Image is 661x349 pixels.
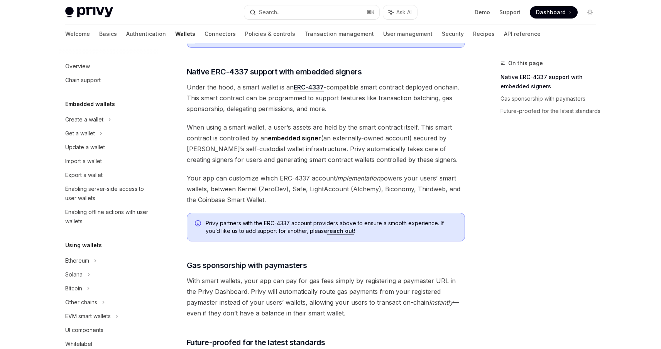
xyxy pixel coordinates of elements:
[65,270,83,279] div: Solana
[584,6,596,19] button: Toggle dark mode
[59,154,158,168] a: Import a wallet
[65,157,102,166] div: Import a wallet
[65,184,153,203] div: Enabling server-side access to user wallets
[59,323,158,337] a: UI components
[65,207,153,226] div: Enabling offline actions with user wallets
[508,59,543,68] span: On this page
[99,25,117,43] a: Basics
[65,284,82,293] div: Bitcoin
[367,9,375,15] span: ⌘ K
[65,256,89,265] div: Ethereum
[187,275,465,319] span: With smart wallets, your app can pay for gas fees simply by registering a paymaster URL in the Pr...
[65,62,90,71] div: Overview
[65,325,103,335] div: UI components
[59,168,158,182] a: Export a wallet
[65,76,101,85] div: Chain support
[530,6,578,19] a: Dashboard
[245,25,295,43] a: Policies & controls
[504,25,541,43] a: API reference
[294,83,324,91] a: ERC-4337
[187,173,465,205] span: Your app can customize which ERC-4337 account powers your users’ smart wallets, between Kernel (Z...
[536,8,566,16] span: Dashboard
[442,25,464,43] a: Security
[187,82,465,114] span: Under the hood, a smart wallet is an -compatible smart contract deployed onchain. This smart cont...
[65,143,105,152] div: Update a wallet
[65,115,103,124] div: Create a wallet
[205,25,236,43] a: Connectors
[268,134,321,142] strong: embedded signer
[383,25,433,43] a: User management
[195,220,203,228] svg: Info
[59,182,158,205] a: Enabling server-side access to user wallets
[59,205,158,228] a: Enabling offline actions with user wallets
[473,25,495,43] a: Recipes
[175,25,195,43] a: Wallets
[187,66,362,77] span: Native ERC-4337 support with embedded signers
[206,219,457,235] span: Privy partners with the ERC-4337 account providers above to ensure a smooth experience. If you’d ...
[187,260,307,271] span: Gas sponsorship with paymasters
[259,8,281,17] div: Search...
[244,5,379,19] button: Search...⌘K
[65,312,111,321] div: EVM smart wallets
[65,298,97,307] div: Other chains
[475,8,490,16] a: Demo
[59,140,158,154] a: Update a wallet
[429,298,453,306] em: instantly
[187,337,325,348] span: Future-proofed for the latest standards
[383,5,417,19] button: Ask AI
[187,122,465,165] span: When using a smart wallet, a user’s assets are held by the smart contract itself. This smart cont...
[499,8,521,16] a: Support
[126,25,166,43] a: Authentication
[65,339,92,349] div: Whitelabel
[396,8,412,16] span: Ask AI
[500,93,602,105] a: Gas sponsorship with paymasters
[59,73,158,87] a: Chain support
[336,174,380,182] em: implementation
[304,25,374,43] a: Transaction management
[65,241,102,250] h5: Using wallets
[327,228,354,234] a: reach out
[500,105,602,117] a: Future-proofed for the latest standards
[65,129,95,138] div: Get a wallet
[65,7,113,18] img: light logo
[65,99,115,109] h5: Embedded wallets
[59,59,158,73] a: Overview
[500,71,602,93] a: Native ERC-4337 support with embedded signers
[65,170,103,180] div: Export a wallet
[65,25,90,43] a: Welcome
